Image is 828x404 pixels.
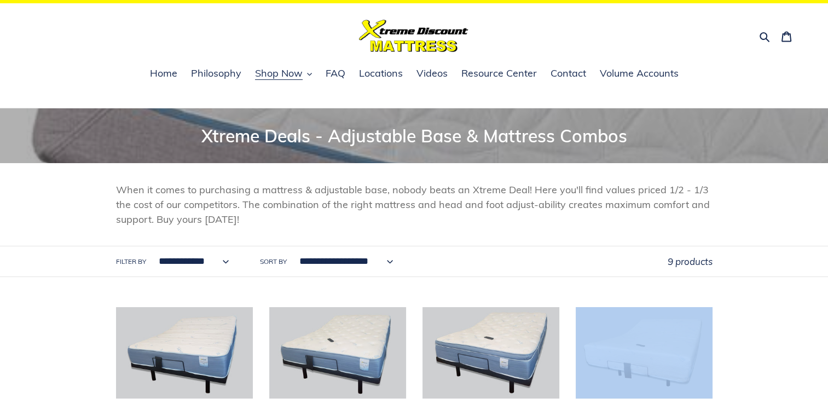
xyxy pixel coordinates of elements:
span: 9 products [668,256,713,267]
a: Volume Accounts [594,66,684,82]
span: Shop Now [255,67,303,80]
img: Xtreme Discount Mattress [359,20,468,52]
button: Shop Now [250,66,317,82]
a: Philosophy [186,66,247,82]
span: Resource Center [461,67,537,80]
span: Home [150,67,177,80]
a: Contact [545,66,592,82]
span: Volume Accounts [600,67,679,80]
a: Home [144,66,183,82]
label: Sort by [260,257,287,267]
span: Philosophy [191,67,241,80]
a: FAQ [320,66,351,82]
span: Contact [551,67,586,80]
p: When it comes to purchasing a mattress & adjustable base, nobody beats an Xtreme Deal! Here you'l... [116,182,713,227]
span: Locations [359,67,403,80]
span: Xtreme Deals - Adjustable Base & Mattress Combos [201,125,627,147]
a: Videos [411,66,453,82]
a: Resource Center [456,66,542,82]
span: Videos [416,67,448,80]
a: Locations [354,66,408,82]
span: FAQ [326,67,345,80]
label: Filter by [116,257,146,267]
